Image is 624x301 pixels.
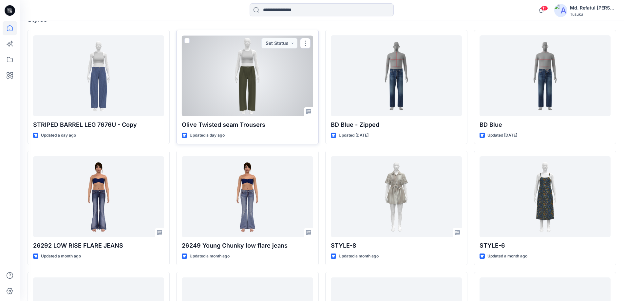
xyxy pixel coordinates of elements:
[570,12,616,17] div: Tusuka
[190,253,230,260] p: Updated a month ago
[554,4,567,17] img: avatar
[182,156,313,237] a: 26249 Young Chunky low flare jeans
[331,35,462,116] a: BD Blue - Zipped
[487,132,517,139] p: Updated [DATE]
[182,241,313,250] p: 26249 Young Chunky low flare jeans
[33,156,164,237] a: 26292 LOW RISE FLARE JEANS
[541,6,548,11] span: 11
[331,156,462,237] a: STYLE-8
[190,132,225,139] p: Updated a day ago
[487,253,527,260] p: Updated a month ago
[182,35,313,116] a: Olive Twisted seam Trousers
[33,35,164,116] a: STRIPED BARREL LEG 7676U - Copy
[331,241,462,250] p: STYLE-8
[41,132,76,139] p: Updated a day ago
[570,4,616,12] div: Md. Refatul [PERSON_NAME]
[480,120,611,129] p: BD Blue
[33,120,164,129] p: STRIPED BARREL LEG 7676U - Copy
[339,132,369,139] p: Updated [DATE]
[182,120,313,129] p: Olive Twisted seam Trousers
[339,253,379,260] p: Updated a month ago
[480,241,611,250] p: STYLE-6
[33,241,164,250] p: 26292 LOW RISE FLARE JEANS
[331,120,462,129] p: BD Blue - Zipped
[480,35,611,116] a: BD Blue
[480,156,611,237] a: STYLE-6
[41,253,81,260] p: Updated a month ago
